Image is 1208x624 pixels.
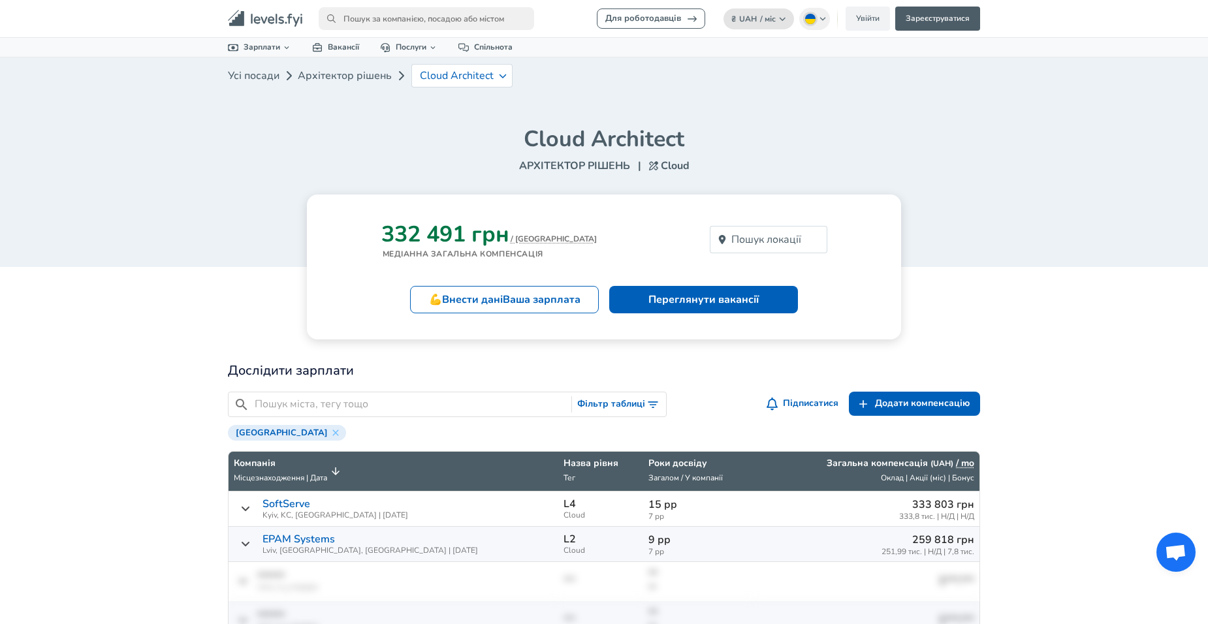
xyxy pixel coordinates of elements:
[723,8,794,29] button: ₴UAH/ міс
[255,396,566,413] input: Пошук міста, тегу тощо
[648,292,759,307] p: Переглянути вакансії
[228,63,279,89] a: Усі посади
[648,457,748,470] p: Роки досвіду
[564,533,576,545] p: L2
[648,497,748,512] p: 15 рр
[956,457,974,470] button: / mo
[760,14,776,24] span: / міс
[302,38,370,57] a: Вакансії
[846,7,890,31] a: Увійти
[234,473,327,483] span: Місцезнаходження | Дата
[1156,533,1196,572] div: Відкритий чат
[564,457,638,470] p: Назва рівня
[881,473,974,483] span: Оклад | Акції (міс) | Бонус
[597,8,705,29] a: Для роботодавців
[234,457,344,486] span: КомпаніяМісцезнаходження | Дата
[930,458,953,469] button: (UAH)
[217,38,302,57] a: Зарплати
[448,38,523,57] a: Спільнота
[648,548,748,556] span: 7 рр
[875,396,970,412] span: Додати компенсацію
[764,392,844,416] button: Підписатися
[262,533,335,545] a: EPAM Systems
[731,14,736,24] span: ₴
[410,286,599,313] a: 💪Внести даніВаша зарплата
[370,38,448,57] a: Послуги
[519,158,630,174] p: Архітектор рішень
[228,125,980,153] h1: Cloud Architect
[648,532,748,548] p: 9 рр
[212,5,996,32] nav: primary
[827,457,974,470] p: Загальна компенсація
[429,292,580,307] p: 💪 Внести дані
[630,158,649,174] p: |
[609,286,798,313] a: Переглянути вакансії
[381,221,597,248] h3: 332 491 грн
[230,428,333,438] span: [GEOGRAPHIC_DATA]
[564,546,638,555] span: Cloud
[572,392,666,416] button: Переключити фільтри пошуку
[758,457,974,486] span: Загальна компенсація (UAH) / moОклад | Акції (міс) | Бонус
[805,14,816,24] img: Ukrainian
[658,158,690,174] p: Cloud
[899,497,974,512] p: 333 803 грн
[298,63,392,89] a: Архітектор рішень
[511,234,597,244] button: / [GEOGRAPHIC_DATA]
[564,511,638,520] span: Cloud
[262,511,408,520] span: Kyiv, KC, [GEOGRAPHIC_DATA] | [DATE]
[420,70,494,82] p: Cloud Architect
[739,14,757,24] span: UAH
[564,498,576,510] p: L4
[648,473,723,483] span: Загалом / У компанії
[895,7,980,31] a: Зареєструватися
[228,360,980,381] h2: Дослідити зарплати
[564,473,575,483] span: Тег
[503,292,580,307] span: Ваша зарплата
[383,248,597,260] p: Медіанна загальна компенсація
[648,512,748,521] span: 7 рр
[262,498,310,510] a: SoftServe
[262,546,478,555] span: Lviv, [GEOGRAPHIC_DATA], [GEOGRAPHIC_DATA] | [DATE]
[882,532,974,548] p: 259 818 грн
[849,392,980,416] a: Додати компенсацію
[319,7,534,30] input: Пошук за компанією, посадою або містом
[234,457,327,470] p: Компанія
[882,548,974,556] span: 251,99 тис. | Н/Д | 7,8 тис.
[799,8,831,30] button: Ukrainian
[899,512,974,521] span: 333,8 тис. | Н/Д | Н/Д
[731,232,801,247] p: Пошук локації
[228,425,346,441] div: [GEOGRAPHIC_DATA]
